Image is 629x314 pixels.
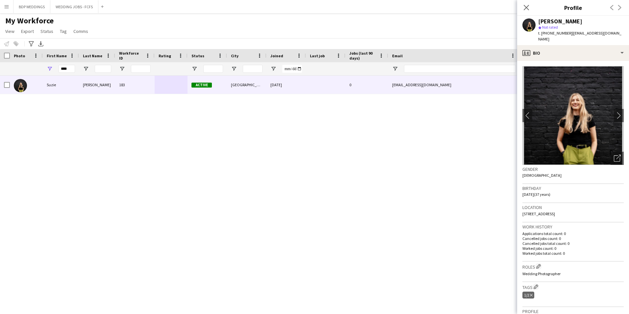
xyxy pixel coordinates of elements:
[37,40,45,48] app-action-btn: Export XLSX
[522,173,562,178] span: [DEMOGRAPHIC_DATA]
[349,51,376,61] span: Jobs (last 90 days)
[517,3,629,12] h3: Profile
[47,66,53,72] button: Open Filter Menu
[522,166,624,172] h3: Gender
[191,53,204,58] span: Status
[203,65,223,73] input: Status Filter Input
[310,53,325,58] span: Last job
[542,25,558,30] span: Not rated
[50,0,98,13] button: WEDDING JOBS - FCFS
[388,76,520,94] div: [EMAIL_ADDRESS][DOMAIN_NAME]
[27,40,35,48] app-action-btn: Advanced filters
[3,27,17,36] a: View
[191,66,197,72] button: Open Filter Menu
[227,76,266,94] div: [GEOGRAPHIC_DATA]
[159,53,171,58] span: Rating
[538,18,582,24] div: [PERSON_NAME]
[282,65,302,73] input: Joined Filter Input
[517,45,629,61] div: Bio
[538,31,621,41] span: | [EMAIL_ADDRESS][DOMAIN_NAME]
[83,66,89,72] button: Open Filter Menu
[231,66,237,72] button: Open Filter Menu
[5,28,14,34] span: View
[18,27,37,36] a: Export
[38,27,56,36] a: Status
[14,53,25,58] span: Photo
[522,66,624,165] img: Crew avatar or photo
[392,66,398,72] button: Open Filter Menu
[79,76,115,94] div: [PERSON_NAME]
[522,283,624,290] h3: Tags
[538,31,572,36] span: t. [PHONE_NUMBER]
[404,65,516,73] input: Email Filter Input
[59,65,75,73] input: First Name Filter Input
[21,28,34,34] span: Export
[522,251,624,256] p: Worked jobs total count: 0
[522,224,624,230] h3: Work history
[71,27,91,36] a: Comms
[57,27,69,36] a: Tag
[13,0,50,13] button: BDP WEDDINGS
[270,66,276,72] button: Open Filter Menu
[522,241,624,246] p: Cancelled jobs total count: 0
[522,192,550,197] span: [DATE] (37 years)
[60,28,67,34] span: Tag
[522,236,624,241] p: Cancelled jobs count: 0
[266,76,306,94] div: [DATE]
[345,76,388,94] div: 0
[131,65,151,73] input: Workforce ID Filter Input
[191,83,212,88] span: Active
[522,271,561,276] span: Wedding Photographer
[43,76,79,94] div: Suzie
[611,152,624,165] div: Open photos pop-in
[522,246,624,251] p: Worked jobs count: 0
[83,53,102,58] span: Last Name
[243,65,263,73] input: City Filter Input
[115,76,155,94] div: 183
[270,53,283,58] span: Joined
[231,53,239,58] span: City
[40,28,53,34] span: Status
[14,79,27,92] img: Suzie Smith
[522,211,555,216] span: [STREET_ADDRESS]
[5,16,54,26] span: My Workforce
[392,53,403,58] span: Email
[95,65,111,73] input: Last Name Filter Input
[47,53,67,58] span: First Name
[522,292,534,299] div: 1/2
[522,185,624,191] h3: Birthday
[522,231,624,236] p: Applications total count: 0
[119,66,125,72] button: Open Filter Menu
[522,263,624,270] h3: Roles
[522,204,624,210] h3: Location
[73,28,88,34] span: Comms
[119,51,143,61] span: Workforce ID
